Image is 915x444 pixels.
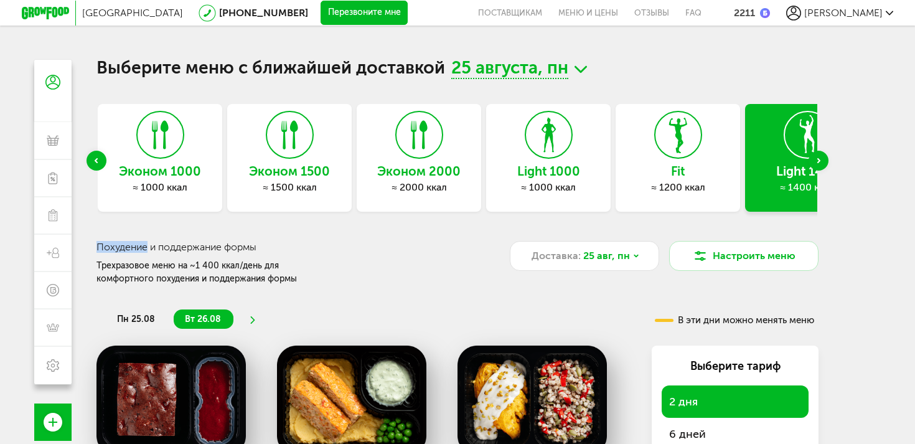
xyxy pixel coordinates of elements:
[357,181,481,194] div: ≈ 2000 ккал
[117,314,155,324] span: пн 25.08
[87,151,106,171] div: Previous slide
[669,427,706,441] span: 6 дней
[227,164,352,178] h3: Эконом 1500
[219,7,308,19] a: [PHONE_NUMBER]
[734,7,755,19] div: 2211
[96,60,819,79] h1: Выберите меню с ближайшей доставкой
[357,164,481,178] h3: Эконом 2000
[486,181,611,194] div: ≈ 1000 ккал
[96,259,335,285] div: Трехразовое меню на ~1 400 ккал/день для комфортного похудения и поддержания формы
[655,316,814,325] div: В эти дни можно менять меню
[185,314,221,324] span: вт 26.08
[532,248,581,263] span: Доставка:
[583,248,630,263] span: 25 авг, пн
[451,60,568,79] span: 25 августа, пн
[669,395,698,409] span: 2 дня
[486,164,611,178] h3: Light 1000
[804,7,883,19] span: [PERSON_NAME]
[96,241,482,253] h3: Похудение и поддержание формы
[662,358,809,374] div: Выберите тариф
[98,164,222,178] h3: Эконом 1000
[669,241,819,271] button: Настроить меню
[98,181,222,194] div: ≈ 1000 ккал
[616,181,740,194] div: ≈ 1200 ккал
[227,181,352,194] div: ≈ 1500 ккал
[745,181,870,194] div: ≈ 1400 ккал
[745,164,870,178] h3: Light 1400
[760,8,770,18] img: bonus_b.cdccf46.png
[809,151,828,171] div: Next slide
[616,164,740,178] h3: Fit
[321,1,408,26] button: Перезвоните мне
[82,7,183,19] span: [GEOGRAPHIC_DATA]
